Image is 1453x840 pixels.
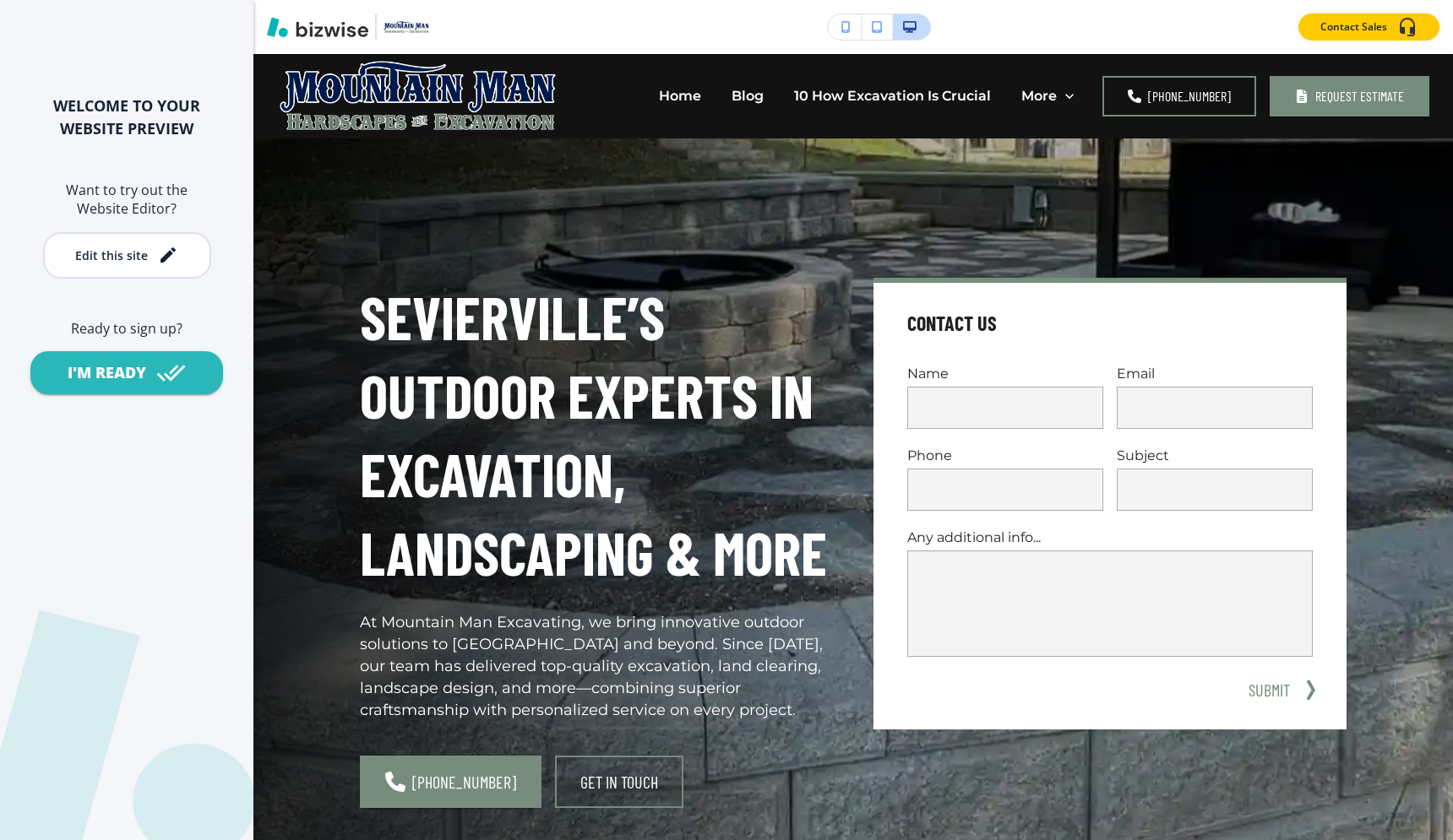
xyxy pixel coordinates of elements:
button: Contact Sales [1298,14,1439,41]
img: Your Logo [384,21,429,33]
button: Request Estimate [1270,76,1429,117]
img: Mountain Man Hardscapes & Excavation [279,60,557,131]
h4: Contact Us [907,310,997,337]
a: [PHONE_NUMBER] [1102,76,1256,117]
p: Sevierville’s Outdoor Experts in Excavation, Landscaping & More [360,278,833,592]
p: Subject [1117,446,1313,465]
div: Edit this site [75,249,148,262]
p: At Mountain Man Excavating, we bring innovative outdoor solutions to [GEOGRAPHIC_DATA] and beyond... [360,612,833,722]
p: 10 How Excavation Is Crucial [794,86,991,106]
h6: Ready to sign up? [27,319,226,338]
button: Get In Touch [555,756,683,808]
p: Home [659,86,701,106]
p: Email [1117,364,1313,383]
button: SUBMIT [1242,677,1296,702]
div: I'M READY [68,362,146,383]
p: Any additional info... [907,528,1313,547]
a: [PHONE_NUMBER] [360,756,541,808]
img: Bizwise Logo [267,17,368,37]
h2: WELCOME TO YOUR WEBSITE PREVIEW [27,95,226,140]
h6: Want to try out the Website Editor? [27,181,226,219]
button: Edit this site [43,232,211,279]
p: Blog [732,86,764,106]
p: Phone [907,446,1103,465]
button: I'M READY [30,351,223,394]
p: Contact Sales [1320,19,1387,35]
p: More [1021,86,1057,106]
p: Name [907,364,1103,383]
